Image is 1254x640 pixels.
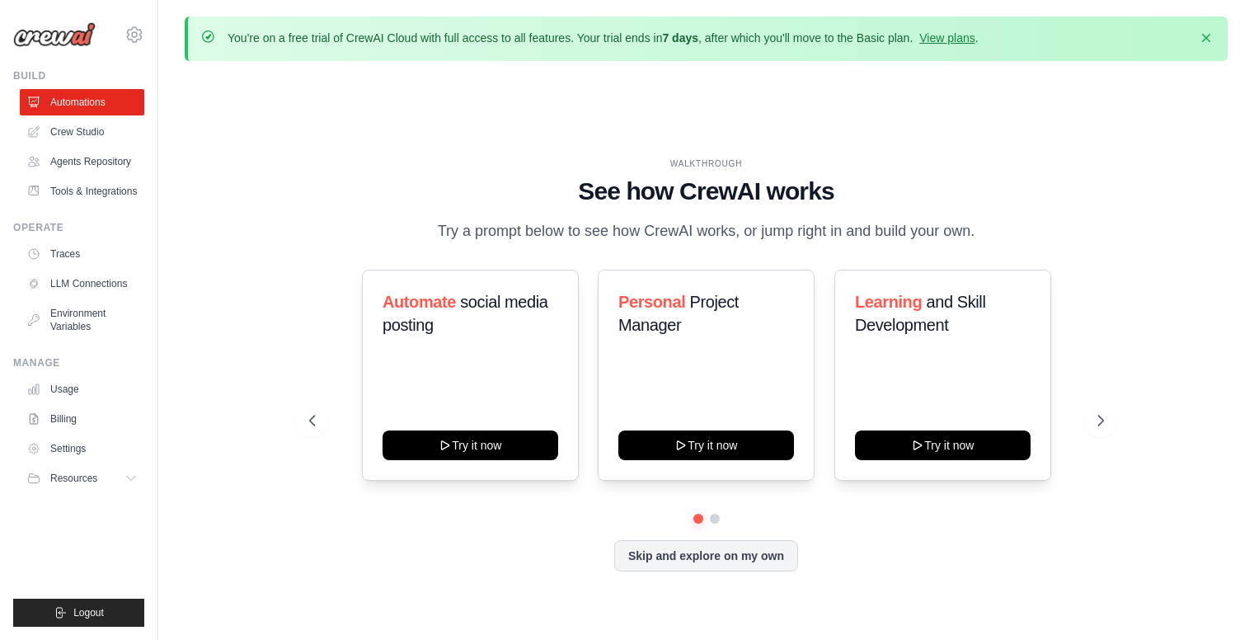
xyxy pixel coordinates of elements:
button: Resources [20,465,144,492]
span: social media posting [383,293,548,334]
a: Settings [20,435,144,462]
a: Billing [20,406,144,432]
p: You're on a free trial of CrewAI Cloud with full access to all features. Your trial ends in , aft... [228,30,979,46]
span: Logout [73,606,104,619]
a: View plans [919,31,975,45]
p: Try a prompt below to see how CrewAI works, or jump right in and build your own. [430,219,984,243]
span: Personal [618,293,685,311]
button: Try it now [855,431,1031,460]
button: Try it now [383,431,558,460]
span: Learning [855,293,922,311]
div: Manage [13,356,144,369]
span: Resources [50,472,97,485]
a: Agents Repository [20,148,144,175]
button: Logout [13,599,144,627]
span: Automate [383,293,456,311]
div: WALKTHROUGH [309,158,1104,170]
a: Crew Studio [20,119,144,145]
h1: See how CrewAI works [309,176,1104,206]
a: Usage [20,376,144,402]
img: Logo [13,22,96,47]
strong: 7 days [662,31,698,45]
iframe: Chat Widget [1172,561,1254,640]
a: LLM Connections [20,271,144,297]
a: Tools & Integrations [20,178,144,205]
div: Operate [13,221,144,234]
button: Skip and explore on my own [614,540,798,572]
a: Automations [20,89,144,115]
a: Environment Variables [20,300,144,340]
div: Build [13,69,144,82]
span: and Skill Development [855,293,985,334]
a: Traces [20,241,144,267]
button: Try it now [618,431,794,460]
